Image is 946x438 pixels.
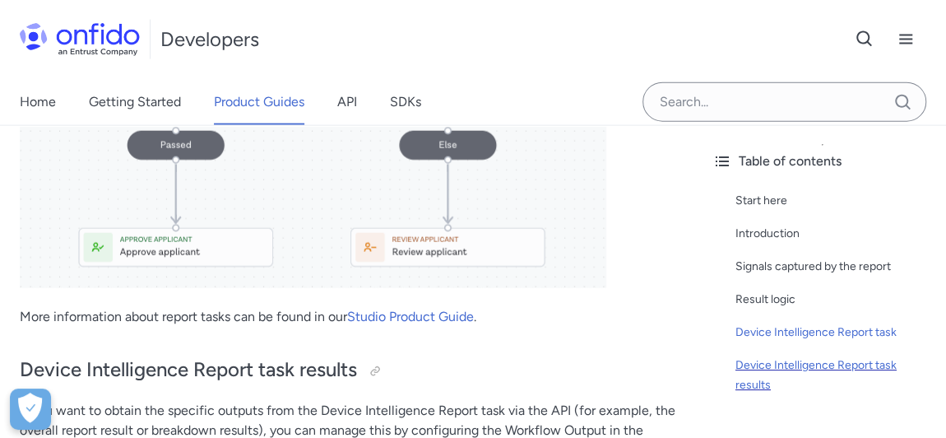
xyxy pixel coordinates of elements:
input: Onfido search input field [642,82,926,122]
button: Open Preferences [10,389,51,430]
svg: Open navigation menu button [896,30,916,49]
a: Signals captured by the report [735,257,933,277]
a: Introduction [735,224,933,244]
h2: Device Intelligence Report task results [20,356,679,384]
button: Open search button [844,19,885,60]
a: Studio Product Guide [347,309,474,324]
svg: Open search button [855,30,874,49]
a: Start here [735,191,933,211]
a: Getting Started [89,79,181,125]
p: More information about report tasks can be found in our . [20,307,679,327]
h1: Developers [160,26,259,53]
a: Device Intelligence Report task [735,323,933,342]
a: Home [20,79,56,125]
a: API [337,79,357,125]
a: Product Guides [214,79,304,125]
img: Onfido Logo [20,23,140,56]
div: Cookie Preferences [10,389,51,430]
a: Device Intelligence Report task results [735,356,933,395]
a: Result logic [735,290,933,310]
div: Table of contents [712,151,933,171]
a: SDKs [390,79,421,125]
button: Open navigation menu button [885,19,926,60]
